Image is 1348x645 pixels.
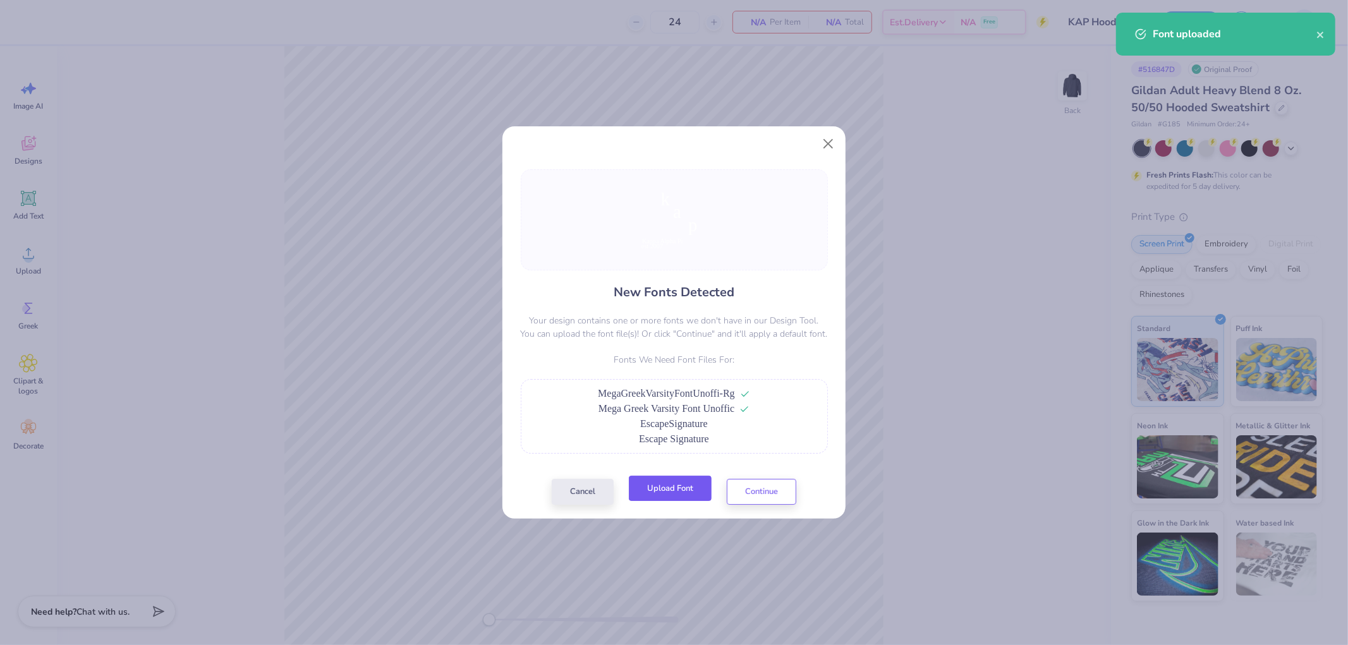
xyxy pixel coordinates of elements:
h4: New Fonts Detected [614,283,734,301]
div: Font uploaded [1153,27,1316,42]
span: Mega Greek Varsity Font Unoffic [598,403,734,414]
button: Close [817,132,841,156]
button: close [1316,27,1325,42]
p: Fonts We Need Font Files For: [521,353,828,366]
span: Escape Signature [639,433,709,444]
span: MegaGreekVarsityFontUnoffi-Rg [598,388,735,399]
span: EscapeSignature [640,418,708,429]
button: Cancel [552,479,614,505]
p: Your design contains one or more fonts we don't have in our Design Tool. You can upload the font ... [521,314,828,341]
button: Upload Font [629,476,712,502]
button: Continue [727,479,796,505]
